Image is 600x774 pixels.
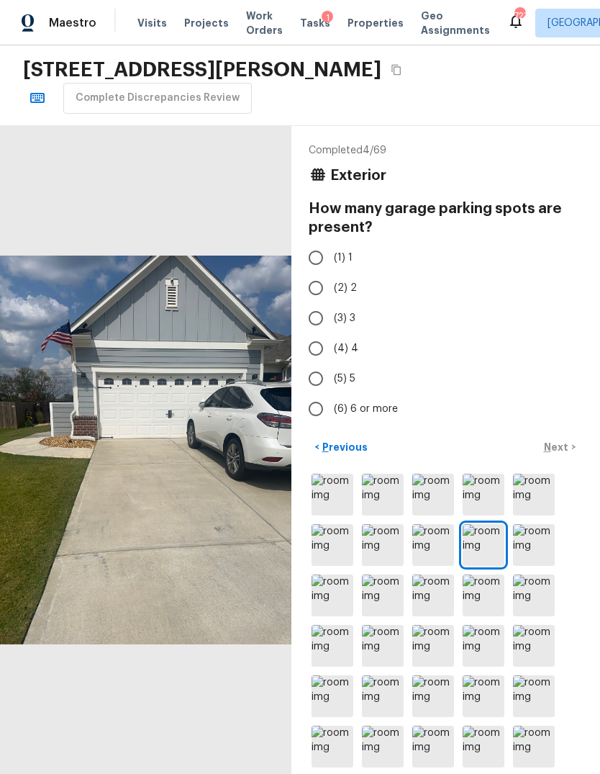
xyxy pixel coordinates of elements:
[309,436,373,459] button: <Previous
[246,9,283,37] span: Work Orders
[309,143,583,158] p: Completed 4 / 69
[412,726,454,768] img: room img
[362,575,404,616] img: room img
[412,575,454,616] img: room img
[334,281,357,295] span: (2) 2
[463,675,504,717] img: room img
[387,60,406,79] button: Copy Address
[463,575,504,616] img: room img
[421,9,490,37] span: Geo Assignments
[334,372,355,386] span: (5) 5
[513,625,555,667] img: room img
[330,166,386,185] h4: Exterior
[463,726,504,768] img: room img
[362,675,404,717] img: room img
[362,474,404,516] img: room img
[362,524,404,566] img: room img
[312,726,353,768] img: room img
[334,251,353,265] span: (1) 1
[412,625,454,667] img: room img
[362,726,404,768] img: room img
[513,675,555,717] img: room img
[312,625,353,667] img: room img
[312,675,353,717] img: room img
[184,16,229,30] span: Projects
[334,402,398,416] span: (6) 6 or more
[137,16,167,30] span: Visits
[412,474,454,516] img: room img
[312,524,353,566] img: room img
[300,18,330,28] span: Tasks
[463,625,504,667] img: room img
[362,625,404,667] img: room img
[319,440,368,454] p: Previous
[513,575,555,616] img: room img
[513,524,555,566] img: room img
[334,311,355,325] span: (3) 3
[463,474,504,516] img: room img
[513,474,555,516] img: room img
[347,16,404,30] span: Properties
[49,16,96,30] span: Maestro
[312,474,353,516] img: room img
[513,726,555,768] img: room img
[309,199,583,237] h4: How many garage parking spots are present?
[514,9,524,23] div: 723
[23,57,381,83] h2: [STREET_ADDRESS][PERSON_NAME]
[312,575,353,616] img: room img
[322,11,333,25] div: 1
[463,524,504,566] img: room img
[334,341,358,356] span: (4) 4
[412,524,454,566] img: room img
[412,675,454,717] img: room img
